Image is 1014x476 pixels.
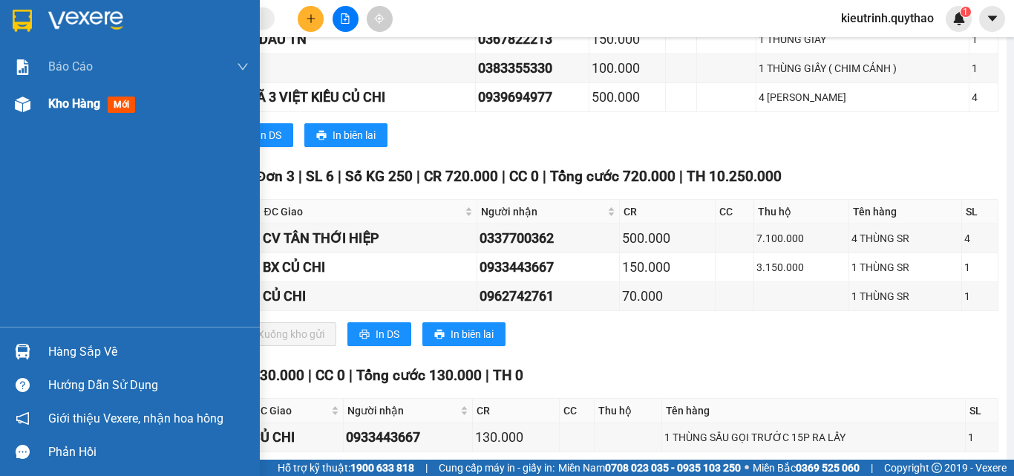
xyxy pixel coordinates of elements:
img: icon-new-feature [952,12,966,25]
span: | [298,168,302,185]
span: | [349,367,353,384]
span: file-add [340,13,350,24]
div: 1 [968,429,995,446]
div: 130.000 [475,427,557,448]
span: In DS [258,127,281,143]
span: plus [306,13,316,24]
div: 0939694977 [478,87,586,108]
span: Kho hàng [48,97,100,111]
div: CV TÂN THỚI HIỆP [263,228,475,249]
span: CR 130.000 [230,367,304,384]
th: SL [962,200,998,224]
div: CỦ CHI [252,427,341,448]
span: | [485,367,489,384]
img: warehouse-icon [15,344,30,359]
th: Tên hàng [662,399,966,423]
span: | [425,460,428,476]
button: aim [367,6,393,32]
th: SL [966,399,998,423]
button: plus [298,6,324,32]
span: | [502,168,506,185]
span: message [16,445,30,459]
span: Đơn 3 [256,168,295,185]
span: caret-down [986,12,999,25]
button: printerIn DS [347,322,411,346]
span: | [679,168,683,185]
div: 500.000 [592,87,663,108]
span: Hỗ trợ kỹ thuật: [278,460,414,476]
span: printer [359,329,370,341]
span: TH 0 [493,367,523,384]
div: 500.000 [622,228,713,249]
div: 1 [964,259,995,276]
div: 4 [964,230,995,247]
span: printer [434,329,445,341]
span: Tổng cước 130.000 [356,367,482,384]
div: 1 [972,31,995,48]
span: kieutrinh.quythao [829,9,946,27]
div: Phản hồi [48,441,249,463]
div: 1 THÙNG SR [851,259,960,276]
span: | [308,367,312,384]
span: CC 0 [509,168,539,185]
span: CR 720.000 [424,168,498,185]
div: 0367822213 [478,29,586,50]
span: aim [374,13,385,24]
strong: 1900 633 818 [350,462,414,474]
img: warehouse-icon [15,97,30,112]
th: CC [716,200,754,224]
sup: 1 [961,7,971,17]
div: 3.150.000 [756,259,845,276]
th: Thu hộ [595,399,662,423]
span: | [416,168,420,185]
span: | [543,168,546,185]
span: mới [108,97,135,113]
span: Báo cáo [48,57,93,76]
img: solution-icon [15,59,30,75]
button: printerIn DS [229,123,293,147]
div: 100.000 [592,58,663,79]
span: copyright [932,463,942,473]
button: caret-down [979,6,1005,32]
span: Người nhận [347,402,457,419]
span: SL 6 [306,168,334,185]
strong: 0369 525 060 [796,462,860,474]
span: 1 [963,7,968,17]
div: BX CỦ CHI [263,257,475,278]
button: printerIn biên lai [304,123,387,147]
button: downloadXuống kho gửi [229,322,336,346]
div: 1 [964,288,995,304]
span: Số KG 250 [345,168,413,185]
div: GÒ DẦU TN [238,29,473,50]
div: 1 THÙNG SR [851,288,960,304]
span: down [237,61,249,73]
div: 4 [972,89,995,105]
span: Tổng cước 720.000 [550,168,676,185]
div: 0337700362 [480,228,617,249]
span: Miền Nam [558,460,741,476]
th: CC [560,399,595,423]
span: TH 10.250.000 [687,168,782,185]
div: 150.000 [592,29,663,50]
div: 1 THÙNG SẦU GỌI TRƯỚC 15P RA LẤY [664,429,963,446]
div: 4 [PERSON_NAME] [759,89,967,105]
span: CC 0 [315,367,345,384]
span: In DS [376,326,399,342]
span: notification [16,411,30,426]
div: Hướng dẫn sử dụng [48,374,249,397]
span: ĐC Giao [253,402,328,419]
span: Người nhận [481,203,604,220]
div: 1 THÙNG GIẤY ( CHIM CẢNH ) [759,60,967,76]
th: Tên hàng [849,200,963,224]
div: 150.000 [622,257,713,278]
span: In biên lai [333,127,376,143]
span: printer [316,130,327,142]
img: logo-vxr [13,10,32,32]
div: 4 THÙNG SR [851,230,960,247]
span: | [338,168,341,185]
div: 70.000 [622,286,713,307]
div: 1 THÙNG GIẤY [759,31,967,48]
span: question-circle [16,378,30,392]
span: Giới thiệu Vexere, nhận hoa hồng [48,409,223,428]
div: 0962742761 [480,286,617,307]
